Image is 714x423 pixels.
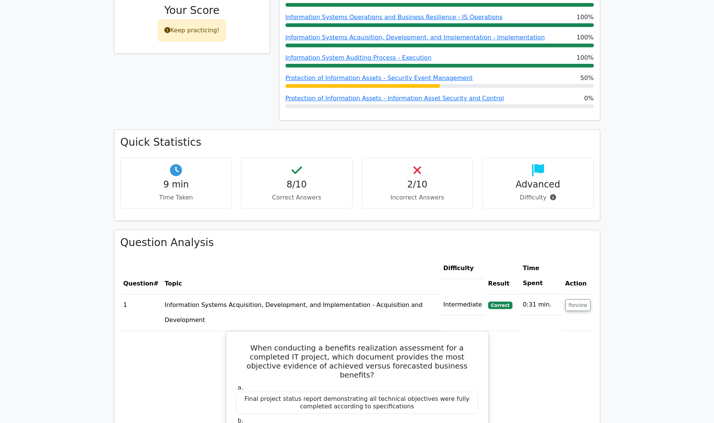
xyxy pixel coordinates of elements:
span: 50% [580,74,594,83]
h3: Your Score [120,4,264,17]
th: Difficulty [440,258,485,279]
h5: When conducting a benefits realization assessment for a completed IT project, which document prov... [235,343,479,379]
h4: 2/10 [368,179,467,190]
a: Protection of Information Assets - Information Asset Security and Control [286,95,504,102]
th: Topic [162,258,440,294]
td: 0:31 min. [520,294,562,316]
h4: 8/10 [247,179,346,190]
th: Action [562,258,594,294]
span: Question [123,280,154,287]
span: 100% [577,33,594,42]
div: Final project status report demonstrating all technical objectives were fully completed according... [236,392,478,414]
a: Protection of Information Assets - Security Event Management [286,74,473,82]
td: Information Systems Acquisition, Development, and Implementation - Acquisition and Development [162,294,440,331]
a: Information Systems Operations and Business Resilience - IS Operations [286,14,503,21]
th: Time Spent [520,258,562,294]
p: Correct Answers [247,193,346,202]
p: Time Taken [127,193,226,202]
p: Incorrect Answers [368,193,467,202]
h4: 9 min [127,179,226,190]
span: Correct [488,302,513,309]
td: Intermediate [440,294,485,316]
div: Keep practicing! [158,20,226,41]
td: 1 [120,294,162,331]
th: Result [485,258,520,294]
span: 100% [577,13,594,22]
span: 0% [584,94,594,103]
a: Information System Auditing Process - Execution [286,54,431,61]
h3: Question Analysis [120,236,594,249]
span: 100% [577,53,594,62]
p: Difficulty [489,193,588,202]
h3: Quick Statistics [120,136,594,149]
th: # [120,258,162,294]
button: Review [565,299,591,311]
span: a. [238,384,244,391]
a: Information Systems Acquisition, Development, and Implementation - Implementation [286,34,545,41]
h4: Advanced [489,179,588,190]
